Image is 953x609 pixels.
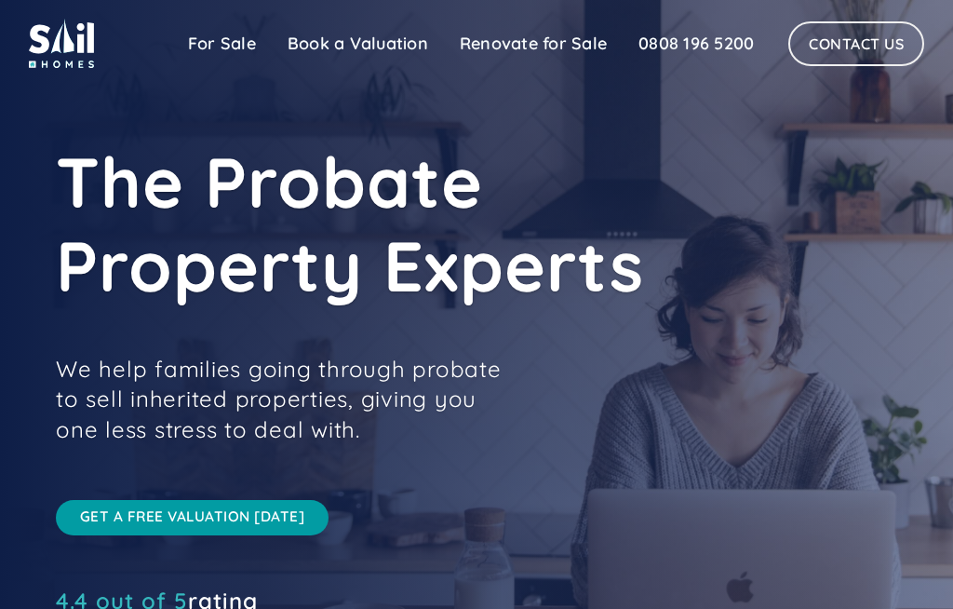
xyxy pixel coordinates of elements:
img: sail home logo [29,19,94,68]
a: Contact Us [788,21,924,66]
a: 0808 196 5200 [623,25,770,62]
a: Renovate for Sale [444,25,623,62]
a: For Sale [172,25,272,62]
a: Get a free valuation [DATE] [56,500,329,535]
a: Book a Valuation [272,25,444,62]
p: We help families going through probate to sell inherited properties, giving you one less stress t... [56,354,521,444]
h1: The Probate Property Experts [56,140,771,307]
